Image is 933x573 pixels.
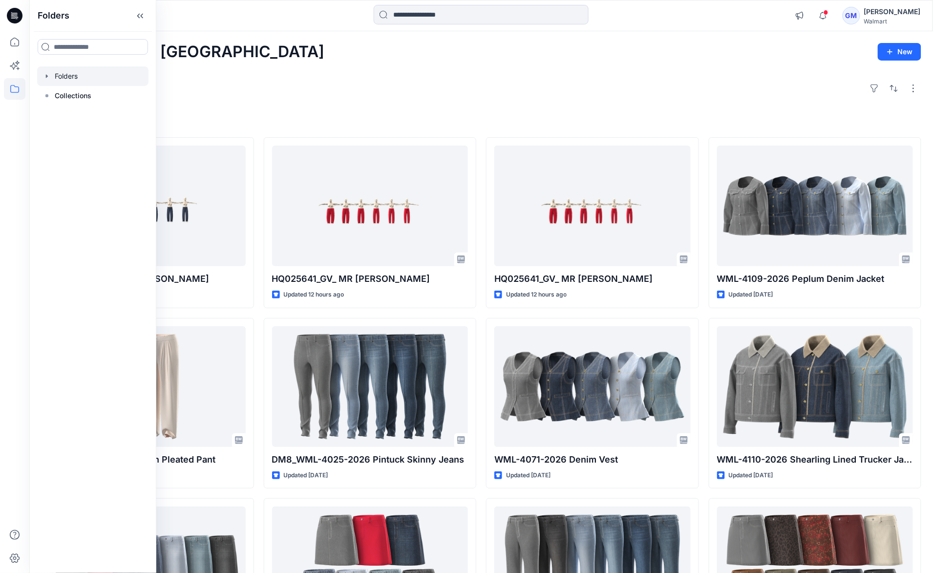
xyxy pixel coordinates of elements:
button: New [878,43,921,61]
div: [PERSON_NAME] [864,6,921,18]
h4: Styles [41,116,921,127]
p: WML-4109-2026 Peplum Denim Jacket [717,272,913,286]
p: Collections [55,90,91,102]
p: Updated [DATE] [506,470,551,481]
p: Updated [DATE] [729,470,773,481]
p: Updated 12 hours ago [284,290,344,300]
p: WML-4110-2026 Shearling Lined Trucker Jacket [717,453,913,467]
p: DM8_WML-4025-2026 Pintuck Skinny Jeans [272,453,468,467]
a: DM8_WML-4025-2026 Pintuck Skinny Jeans [272,326,468,447]
p: Updated 12 hours ago [506,290,567,300]
p: Updated [DATE] [729,290,773,300]
div: GM [843,7,860,24]
p: Updated [DATE] [284,470,328,481]
a: WML-4109-2026 Peplum Denim Jacket [717,146,913,266]
a: HQ025641_GV_ MR Barrel Leg Jean [272,146,468,266]
p: WML-4071-2026 Denim Vest [494,453,691,467]
p: HQ025641_GV_ MR [PERSON_NAME] [494,272,691,286]
a: WML-4071-2026 Denim Vest [494,326,691,447]
h2: Welcome back, [GEOGRAPHIC_DATA] [41,43,324,61]
p: HQ025641_GV_ MR [PERSON_NAME] [272,272,468,286]
div: Walmart [864,18,921,25]
a: HQ025641_GV_ MR Barrel Leg Jean [494,146,691,266]
a: WML-4110-2026 Shearling Lined Trucker Jacket [717,326,913,447]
